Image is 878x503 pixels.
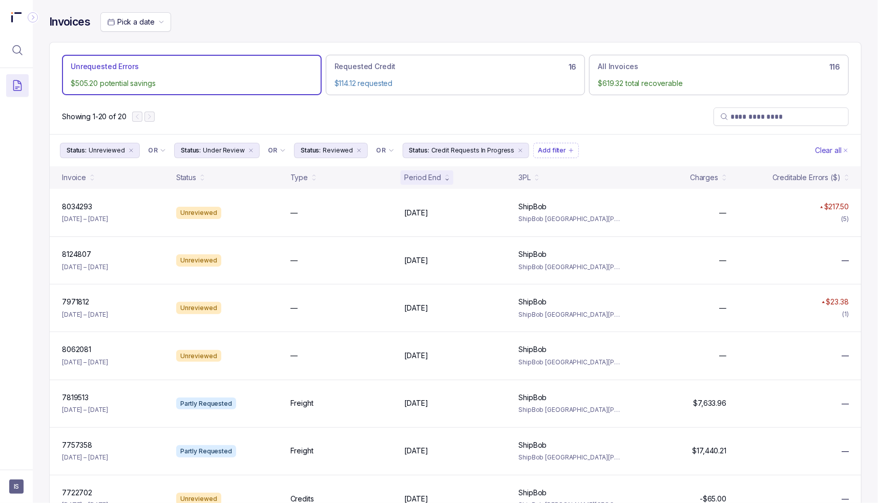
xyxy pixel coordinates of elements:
p: 7971812 [62,297,89,307]
div: remove content [516,146,525,155]
p: Add filter [538,145,566,156]
div: Invoice [62,172,86,183]
p: [DATE] [405,255,428,266]
span: — [842,446,849,456]
li: Filter Chip Connector undefined [268,146,286,155]
p: — [290,208,298,218]
p: [DATE] – [DATE] [62,405,108,415]
div: 3PL [518,172,531,183]
button: Filter Chip Under Review [174,143,260,158]
button: Menu Icon Button MagnifyingGlassIcon [6,39,29,61]
p: 8124807 [62,249,91,259]
span: — [842,399,849,409]
h4: Invoices [49,15,90,29]
p: 7757358 [62,440,92,450]
p: $619.32 total recoverable [598,78,840,89]
p: ShipBob [GEOGRAPHIC_DATA][PERSON_NAME] [518,452,620,463]
ul: Action Tab Group [62,55,849,95]
span: Pick a date [117,17,154,26]
p: [DATE] [405,398,428,408]
p: Status: [67,145,87,156]
p: ShipBob [518,297,547,307]
h6: 16 [569,63,576,71]
p: ShipBob [518,344,547,355]
button: Filter Chip Connector undefined [372,143,398,158]
p: Requested Credit [335,61,396,72]
button: Filter Chip Reviewed [294,143,368,158]
p: Unrequested Errors [71,61,138,72]
img: red pointer upwards [822,301,825,303]
p: ShipBob [518,202,547,212]
p: $23.38 [826,297,849,307]
div: Partly Requested [176,398,236,410]
search: Date Range Picker [107,17,154,27]
div: (1) [842,309,849,319]
p: Credit Requests In Progress [431,145,515,156]
p: — [290,303,298,313]
p: [DATE] [405,303,428,313]
p: Under Review [203,145,245,156]
p: Reviewed [323,145,353,156]
ul: Filter Group [60,143,813,158]
p: $114.12 requested [335,78,577,89]
button: Menu Icon Button DocumentTextIcon [6,74,29,97]
span: — [842,351,849,361]
div: Unreviewed [176,254,221,267]
p: 7819513 [62,392,89,403]
p: ShipBob [GEOGRAPHIC_DATA][PERSON_NAME] [518,405,620,415]
p: — [719,255,726,266]
div: Creditable Errors ($) [772,172,841,183]
p: OR [148,146,158,155]
div: Period End [405,172,442,183]
p: ShipBob [GEOGRAPHIC_DATA][PERSON_NAME] [518,214,620,224]
li: Filter Chip Add filter [533,143,579,158]
p: ShipBob [518,249,547,259]
p: Showing 1-20 of 20 [62,112,126,122]
p: OR [376,146,386,155]
p: ShipBob [GEOGRAPHIC_DATA][PERSON_NAME] [518,310,620,320]
p: $505.20 potential savings [71,78,313,89]
div: Type [290,172,308,183]
button: Date Range Picker [100,12,171,32]
h6: 116 [829,63,840,71]
div: Charges [690,172,718,183]
p: $7,633.96 [693,398,726,408]
p: [DATE] [405,208,428,218]
p: ShipBob [GEOGRAPHIC_DATA][PERSON_NAME] [518,357,620,367]
div: (5) [841,214,849,224]
p: ShipBob [518,488,547,498]
div: Unreviewed [176,302,221,314]
p: [DATE] – [DATE] [62,357,108,367]
p: — [719,351,726,361]
p: Status: [181,145,201,156]
p: — [290,351,298,361]
p: ShipBob [GEOGRAPHIC_DATA][PERSON_NAME] [518,262,620,272]
img: red pointer upwards [820,206,823,208]
p: [DATE] – [DATE] [62,262,108,272]
li: Filter Chip Connector undefined [376,146,394,155]
p: [DATE] – [DATE] [62,452,108,463]
p: Clear all [815,145,842,156]
button: Filter Chip Connector undefined [264,143,290,158]
p: Status: [409,145,429,156]
div: Collapse Icon [27,11,39,24]
li: Filter Chip Connector undefined [148,146,166,155]
p: ShipBob [518,440,547,450]
p: All Invoices [598,61,638,72]
p: $217.50 [824,202,849,212]
button: Filter Chip Credit Requests In Progress [403,143,530,158]
div: Unreviewed [176,207,221,219]
p: 7722702 [62,488,92,498]
button: User initials [9,479,24,494]
li: Filter Chip Unreviewed [60,143,140,158]
p: $17,440.21 [693,446,727,456]
p: 8034293 [62,202,92,212]
div: Partly Requested [176,445,236,457]
div: remove content [127,146,135,155]
div: remove content [247,146,255,155]
p: Unreviewed [89,145,125,156]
